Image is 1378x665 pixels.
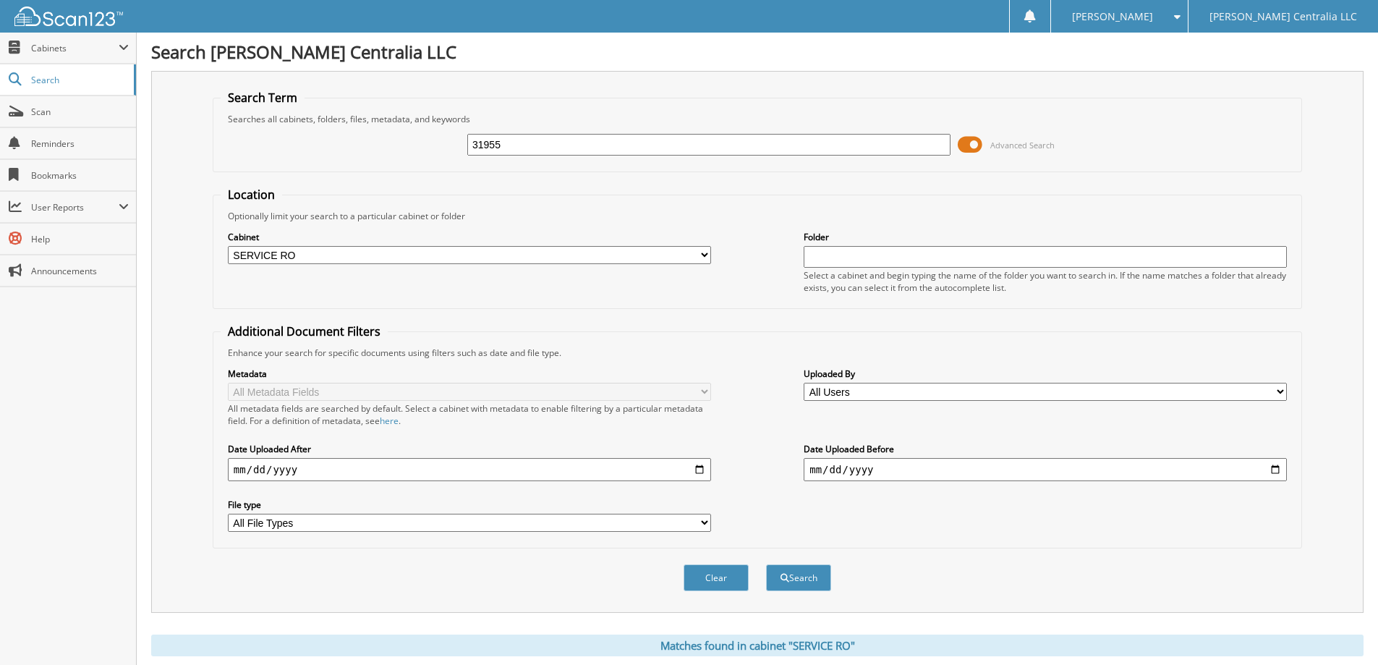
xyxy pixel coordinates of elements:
[228,231,711,243] label: Cabinet
[31,42,119,54] span: Cabinets
[804,458,1287,481] input: end
[1209,12,1357,21] span: [PERSON_NAME] Centralia LLC
[990,140,1055,151] span: Advanced Search
[228,458,711,481] input: start
[221,323,388,339] legend: Additional Document Filters
[380,415,399,427] a: here
[31,169,129,182] span: Bookmarks
[31,74,127,86] span: Search
[766,564,831,591] button: Search
[221,347,1294,359] div: Enhance your search for specific documents using filters such as date and file type.
[228,402,711,427] div: All metadata fields are searched by default. Select a cabinet with metadata to enable filtering b...
[31,201,119,213] span: User Reports
[31,265,129,277] span: Announcements
[221,113,1294,125] div: Searches all cabinets, folders, files, metadata, and keywords
[221,90,305,106] legend: Search Term
[221,187,282,203] legend: Location
[31,106,129,118] span: Scan
[804,231,1287,243] label: Folder
[1072,12,1153,21] span: [PERSON_NAME]
[228,443,711,455] label: Date Uploaded After
[228,499,711,511] label: File type
[804,269,1287,294] div: Select a cabinet and begin typing the name of the folder you want to search in. If the name match...
[151,40,1364,64] h1: Search [PERSON_NAME] Centralia LLC
[31,137,129,150] span: Reminders
[228,368,711,380] label: Metadata
[14,7,123,26] img: scan123-logo-white.svg
[804,368,1287,380] label: Uploaded By
[151,635,1364,656] div: Matches found in cabinet "SERVICE RO"
[31,233,129,245] span: Help
[684,564,749,591] button: Clear
[221,210,1294,222] div: Optionally limit your search to a particular cabinet or folder
[804,443,1287,455] label: Date Uploaded Before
